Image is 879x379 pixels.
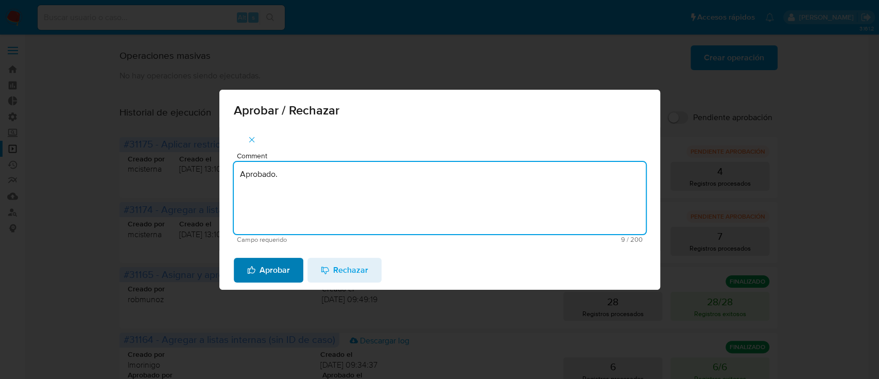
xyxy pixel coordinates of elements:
textarea: Aprobado. [234,162,646,234]
span: Aprobar / Rechazar [234,104,646,117]
span: Campo requerido [237,236,440,243]
span: Máximo 200 caracteres [440,236,643,243]
span: Rechazar [321,259,368,282]
span: Aprobar [247,259,290,282]
span: Comment [237,152,649,160]
button: Rechazar [307,258,382,283]
button: Aprobar [234,258,303,283]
